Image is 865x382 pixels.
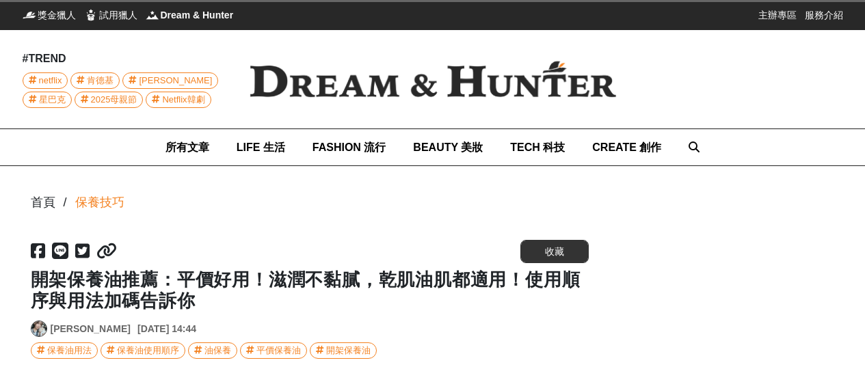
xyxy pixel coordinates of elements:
[137,322,196,336] div: [DATE] 14:44
[75,193,124,212] a: 保養技巧
[23,72,68,89] a: netflix
[31,269,589,312] h1: 開架保養油推薦：平價好用！滋潤不黏膩，乾肌油肌都適用！使用順序與用法加碼告訴你
[592,141,661,153] span: CREATE 創作
[75,92,144,108] a: 2025母親節
[312,129,386,165] a: FASHION 流行
[146,92,211,108] a: Netflix韓劇
[237,129,285,165] a: LIFE 生活
[23,8,76,22] a: 獎金獵人獎金獵人
[23,92,72,108] a: 星巴克
[204,343,231,358] div: 油保養
[39,92,66,107] span: 星巴克
[47,343,92,358] div: 保養油用法
[31,321,46,336] img: Avatar
[310,342,377,359] a: 開架保養油
[510,141,565,153] span: TECH 科技
[413,129,483,165] a: BEAUTY 美妝
[146,8,159,22] img: Dream & Hunter
[805,8,843,22] a: 服務介紹
[165,141,209,153] span: 所有文章
[101,342,185,359] a: 保養油使用順序
[161,8,234,22] span: Dream & Hunter
[228,39,638,120] img: Dream & Hunter
[162,92,204,107] span: Netflix韓劇
[38,8,76,22] span: 獎金獵人
[117,343,179,358] div: 保養油使用順序
[165,129,209,165] a: 所有文章
[146,8,234,22] a: Dream & HunterDream & Hunter
[312,141,386,153] span: FASHION 流行
[326,343,371,358] div: 開架保養油
[91,92,137,107] span: 2025母親節
[31,342,98,359] a: 保養油用法
[70,72,120,89] a: 肯德基
[240,342,307,359] a: 平價保養油
[520,240,589,263] button: 收藏
[23,8,36,22] img: 獎金獵人
[23,51,228,67] div: #TREND
[256,343,301,358] div: 平價保養油
[99,8,137,22] span: 試用獵人
[31,320,47,337] a: Avatar
[510,129,565,165] a: TECH 科技
[237,141,285,153] span: LIFE 生活
[87,73,114,88] span: 肯德基
[51,322,131,336] a: [PERSON_NAME]
[64,193,67,212] div: /
[758,8,797,22] a: 主辦專區
[31,193,55,212] div: 首頁
[84,8,137,22] a: 試用獵人試用獵人
[84,8,98,22] img: 試用獵人
[39,73,62,88] span: netflix
[188,342,237,359] a: 油保養
[122,72,218,89] a: [PERSON_NAME]
[413,141,483,153] span: BEAUTY 美妝
[592,129,661,165] a: CREATE 創作
[139,73,212,88] span: [PERSON_NAME]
